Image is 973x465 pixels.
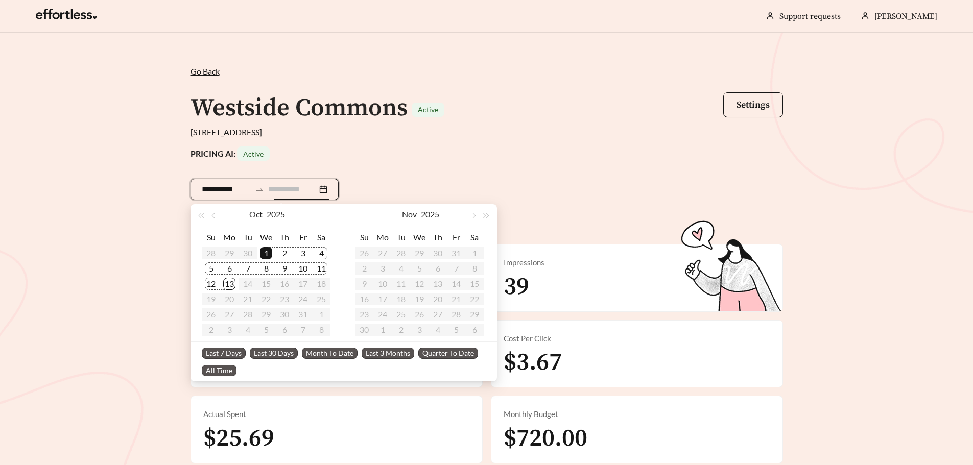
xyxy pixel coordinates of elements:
div: 6 [223,262,235,275]
button: 2025 [267,204,285,225]
th: Sa [312,229,330,246]
th: We [257,229,275,246]
div: 4 [315,247,327,259]
span: Last 3 Months [362,348,414,359]
span: $25.69 [203,423,274,454]
span: $3.67 [504,347,562,378]
div: 11 [315,262,327,275]
div: Impressions [504,257,770,268]
th: Su [355,229,373,246]
div: Monthly Budget [504,408,770,420]
h1: Westside Commons [191,93,408,124]
div: 7 [242,262,254,275]
a: Support requests [779,11,841,21]
td: 2025-10-04 [312,246,330,261]
span: 39 [504,272,529,302]
th: Tu [392,229,410,246]
div: 2 [278,247,291,259]
td: 2025-10-12 [202,276,220,291]
span: to [255,185,264,194]
button: Oct [249,204,263,225]
strong: PRICING AI: [191,149,270,158]
div: 8 [260,262,272,275]
span: Last 30 Days [250,348,298,359]
span: Active [418,105,438,114]
td: 2025-10-11 [312,261,330,276]
th: Th [275,229,294,246]
td: 2025-10-02 [275,246,294,261]
td: 2025-10-05 [202,261,220,276]
button: Settings [723,92,783,117]
div: 3 [297,247,309,259]
div: 5 [205,262,217,275]
div: 9 [278,262,291,275]
td: 2025-10-03 [294,246,312,261]
span: Settings [737,99,770,111]
span: Go Back [191,66,220,76]
td: 2025-10-13 [220,276,239,291]
div: 12 [205,278,217,290]
span: [PERSON_NAME] [874,11,937,21]
td: 2025-10-06 [220,261,239,276]
th: Fr [294,229,312,246]
span: Active [243,150,264,158]
button: Nov [402,204,417,225]
th: Su [202,229,220,246]
td: 2025-10-01 [257,246,275,261]
div: 10 [297,262,309,275]
span: All Time [202,365,236,376]
th: Mo [373,229,392,246]
th: Mo [220,229,239,246]
div: [STREET_ADDRESS] [191,126,783,138]
td: 2025-10-10 [294,261,312,276]
div: 1 [260,247,272,259]
th: Th [429,229,447,246]
div: Cost Per Click [504,333,770,345]
div: 13 [223,278,235,290]
th: Tu [239,229,257,246]
span: Month To Date [302,348,358,359]
button: 2025 [421,204,439,225]
th: Sa [465,229,484,246]
th: We [410,229,429,246]
td: 2025-10-09 [275,261,294,276]
span: Last 7 Days [202,348,246,359]
span: $720.00 [504,423,587,454]
span: Quarter To Date [418,348,478,359]
div: Actual Spent [203,408,470,420]
th: Fr [447,229,465,246]
span: swap-right [255,185,264,194]
td: 2025-10-08 [257,261,275,276]
td: 2025-10-07 [239,261,257,276]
